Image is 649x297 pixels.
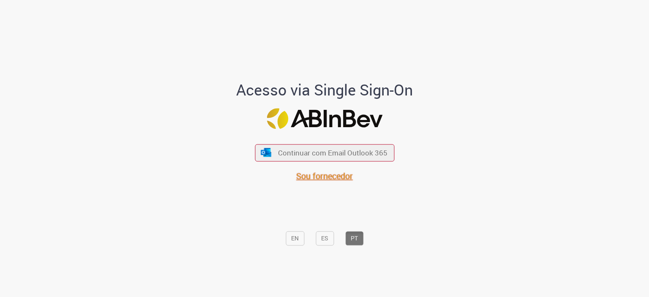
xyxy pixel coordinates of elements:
[267,109,382,129] img: Logo ABInBev
[316,232,334,246] button: ES
[255,144,394,161] button: ícone Azure/Microsoft 360 Continuar com Email Outlook 365
[207,82,442,98] h1: Acesso via Single Sign-On
[345,232,363,246] button: PT
[260,148,272,157] img: ícone Azure/Microsoft 360
[278,148,387,158] span: Continuar com Email Outlook 365
[296,170,353,182] a: Sou fornecedor
[286,232,304,246] button: EN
